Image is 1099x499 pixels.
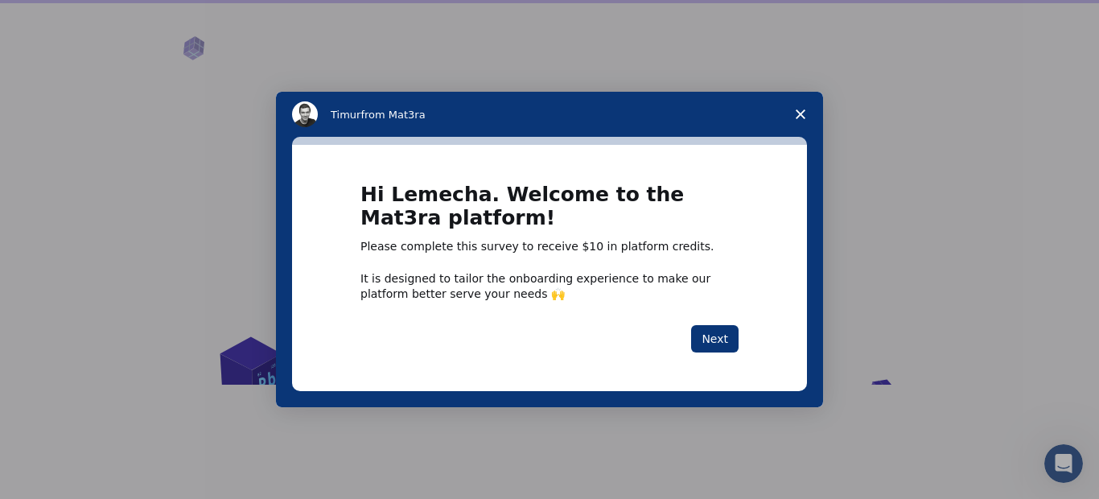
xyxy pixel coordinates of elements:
[360,109,425,121] span: from Mat3ra
[360,184,739,239] h1: Hi Lemecha. Welcome to the Mat3ra platform!
[360,271,739,300] div: It is designed to tailor the onboarding experience to make our platform better serve your needs 🙌
[292,101,318,127] img: Profile image for Timur
[331,109,360,121] span: Timur
[778,92,823,137] span: Close survey
[691,325,739,353] button: Next
[360,239,739,255] div: Please complete this survey to receive $10 in platform credits.
[32,11,90,26] span: Support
